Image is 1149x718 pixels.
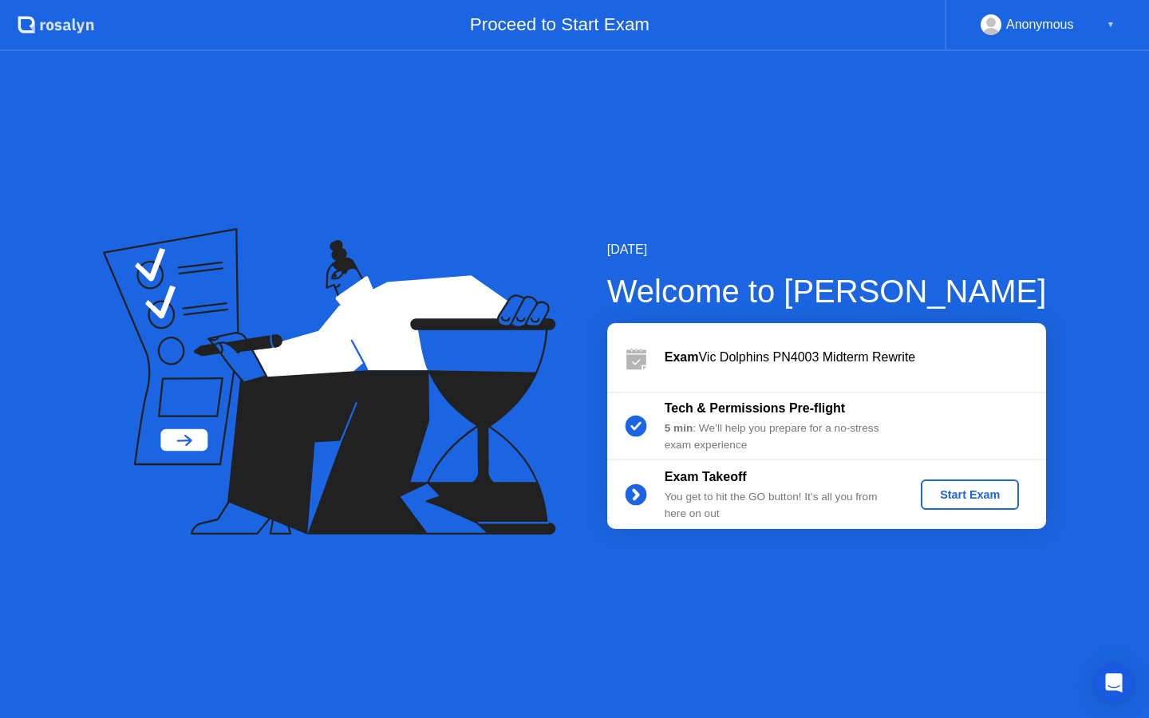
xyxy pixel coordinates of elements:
div: Open Intercom Messenger [1095,664,1133,702]
b: Exam [665,350,699,364]
div: Start Exam [927,488,1013,501]
b: Tech & Permissions Pre-flight [665,401,845,415]
div: Welcome to [PERSON_NAME] [607,267,1047,315]
div: [DATE] [607,240,1047,259]
button: Start Exam [921,479,1019,510]
div: : We’ll help you prepare for a no-stress exam experience [665,420,894,453]
div: ▼ [1107,14,1115,35]
b: 5 min [665,422,693,434]
div: Anonymous [1006,14,1074,35]
b: Exam Takeoff [665,470,747,483]
div: Vic Dolphins PN4003 Midterm Rewrite [665,348,1046,367]
div: You get to hit the GO button! It’s all you from here on out [665,489,894,522]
